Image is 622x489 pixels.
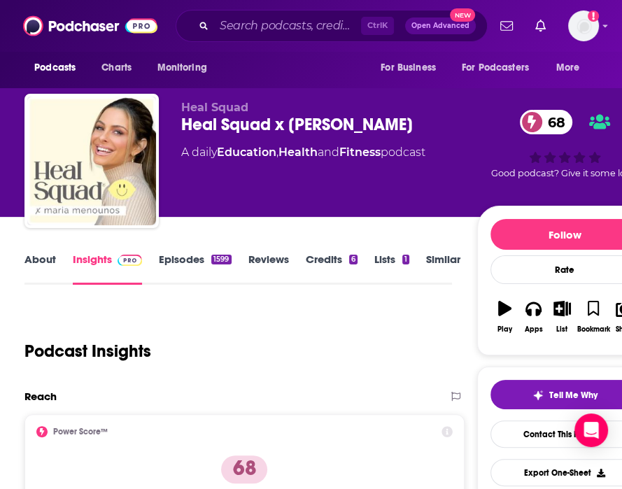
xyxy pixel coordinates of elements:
img: Podchaser Pro [118,255,142,266]
button: Apps [519,292,548,342]
button: Show profile menu [568,10,599,41]
button: List [548,292,577,342]
button: Play [490,292,519,342]
h2: Reach [24,390,57,403]
button: Open AdvancedNew [405,17,476,34]
p: 68 [221,455,267,483]
a: Episodes1599 [159,253,231,285]
span: Charts [101,58,132,78]
div: Open Intercom Messenger [574,413,608,447]
button: open menu [453,55,549,81]
button: open menu [24,55,94,81]
span: Podcasts [34,58,76,78]
a: About [24,253,56,285]
a: Health [278,146,318,159]
button: open menu [371,55,453,81]
a: Lists1 [374,253,409,285]
a: InsightsPodchaser Pro [73,253,142,285]
div: 1 [402,255,409,264]
img: Podchaser - Follow, Share and Rate Podcasts [23,13,157,39]
span: Ctrl K [361,17,394,35]
span: Tell Me Why [549,390,598,401]
img: tell me why sparkle [532,390,544,401]
a: 68 [520,110,572,134]
span: , [276,146,278,159]
a: Reviews [248,253,289,285]
span: For Business [381,58,436,78]
h2: Power Score™ [53,427,108,437]
span: Logged in as nicole.koremenos [568,10,599,41]
div: Search podcasts, credits, & more... [176,10,488,42]
span: New [450,8,475,22]
a: Show notifications dropdown [495,14,518,38]
a: Show notifications dropdown [530,14,551,38]
img: User Profile [568,10,599,41]
button: open menu [546,55,598,81]
div: A daily podcast [181,144,425,161]
span: Monitoring [157,58,206,78]
span: Open Advanced [411,22,469,29]
svg: Add a profile image [588,10,599,22]
div: 6 [349,255,358,264]
div: Apps [524,325,542,334]
a: Credits6 [306,253,358,285]
button: Bookmark [577,292,611,342]
a: Fitness [339,146,381,159]
div: Bookmark [577,325,610,334]
span: For Podcasters [462,58,529,78]
h1: Podcast Insights [24,341,151,362]
a: Charts [92,55,140,81]
input: Search podcasts, credits, & more... [214,15,361,37]
button: open menu [147,55,225,81]
div: Play [497,325,512,334]
span: 68 [534,110,572,134]
div: 1599 [211,255,231,264]
a: Similar [426,253,460,285]
span: More [556,58,580,78]
div: List [556,325,567,334]
span: and [318,146,339,159]
a: Education [217,146,276,159]
img: Heal Squad x Maria Menounos [27,97,156,225]
span: Heal Squad [181,101,248,114]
